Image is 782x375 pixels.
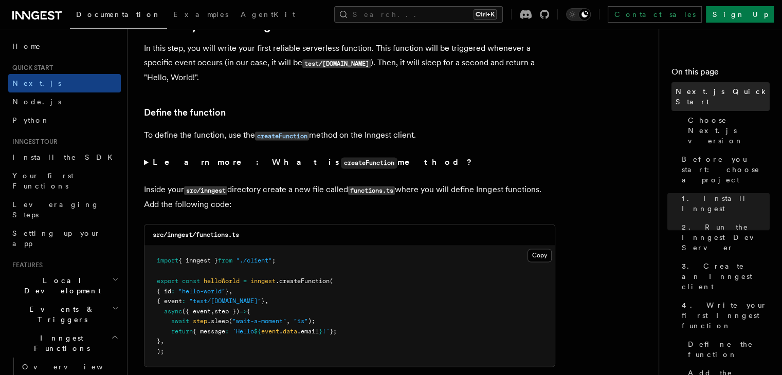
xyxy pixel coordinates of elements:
[322,327,330,334] span: !`
[8,92,121,111] a: Node.js
[8,37,121,55] a: Home
[12,116,50,124] span: Python
[682,300,770,331] span: 4. Write your first Inngest function
[193,317,207,324] span: step
[171,287,175,294] span: :
[528,249,552,262] button: Copy
[474,9,497,20] kbd: Ctrl+K
[678,150,770,189] a: Before you start: choose a project
[341,157,397,168] code: createFunction
[173,10,228,18] span: Examples
[144,182,555,212] p: Inside your directory create a new file called where you will define Inngest functions. Add the f...
[8,195,121,224] a: Leveraging Steps
[12,172,74,190] span: Your first Functions
[276,277,330,284] span: .createFunction
[297,327,319,334] span: .email
[184,186,227,195] code: src/inngest
[682,154,770,185] span: Before you start: choose a project
[8,329,121,358] button: Inngest Functions
[8,111,121,129] a: Python
[688,339,770,360] span: Define the function
[8,261,43,269] span: Features
[22,363,128,371] span: Overview
[608,6,702,23] a: Contact sales
[182,297,186,304] span: :
[286,317,290,324] span: ,
[706,6,774,23] a: Sign Up
[207,317,229,324] span: .sleep
[8,333,111,353] span: Inngest Functions
[279,327,283,334] span: .
[157,337,160,344] span: }
[678,296,770,335] a: 4. Write your first Inngest function
[232,317,286,324] span: "wait-a-moment"
[8,275,112,296] span: Local Development
[76,10,161,18] span: Documentation
[319,327,322,334] span: }
[688,115,770,146] span: Choose Next.js version
[308,317,315,324] span: );
[682,261,770,292] span: 3. Create an Inngest client
[272,257,276,264] span: ;
[8,148,121,166] a: Install the SDK
[153,157,474,167] strong: Learn more: What is method?
[144,128,555,143] p: To define the function, use the method on the Inngest client.
[678,257,770,296] a: 3. Create an Inngest client
[229,287,232,294] span: ,
[12,41,41,51] span: Home
[8,224,121,253] a: Setting up your app
[294,317,308,324] span: "1s"
[160,337,164,344] span: ,
[682,193,770,214] span: 1. Install Inngest
[12,200,99,219] span: Leveraging Steps
[157,297,182,304] span: { event
[12,98,61,106] span: Node.js
[334,6,503,23] button: Search...Ctrl+K
[671,66,770,82] h4: On this page
[229,317,232,324] span: (
[157,277,178,284] span: export
[255,132,309,140] code: createFunction
[566,8,591,21] button: Toggle dark mode
[225,327,229,334] span: :
[330,327,337,334] span: };
[214,307,240,314] span: step })
[247,307,250,314] span: {
[261,327,279,334] span: event
[684,111,770,150] a: Choose Next.js version
[255,130,309,140] a: createFunction
[167,3,234,28] a: Examples
[153,231,239,238] code: src/inngest/functions.ts
[144,155,555,170] summary: Learn more: What iscreateFunctionmethod?
[678,189,770,218] a: 1. Install Inngest
[240,307,247,314] span: =>
[157,347,164,354] span: );
[178,287,225,294] span: "hello-world"
[250,277,276,284] span: inngest
[236,257,272,264] span: "./client"
[204,277,240,284] span: helloWorld
[12,229,101,248] span: Setting up your app
[171,317,189,324] span: await
[330,277,333,284] span: (
[218,257,232,264] span: from
[144,41,555,85] p: In this step, you will write your first reliable serverless function. This function will be trigg...
[243,277,247,284] span: =
[189,297,261,304] span: "test/[DOMAIN_NAME]"
[261,297,265,304] span: }
[241,10,295,18] span: AgentKit
[12,153,119,161] span: Install the SDK
[12,79,61,87] span: Next.js
[234,3,301,28] a: AgentKit
[283,327,297,334] span: data
[164,307,182,314] span: async
[171,327,193,334] span: return
[70,3,167,29] a: Documentation
[671,82,770,111] a: Next.js Quick Start
[8,300,121,329] button: Events & Triggers
[157,257,178,264] span: import
[676,86,770,107] span: Next.js Quick Start
[684,335,770,364] a: Define the function
[8,271,121,300] button: Local Development
[232,327,254,334] span: `Hello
